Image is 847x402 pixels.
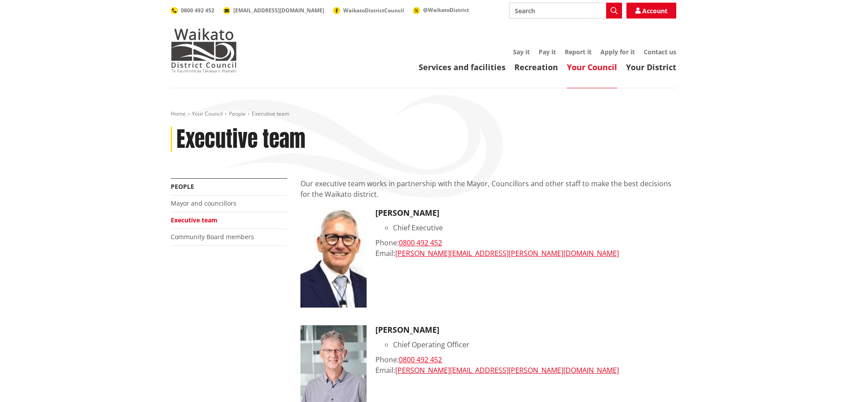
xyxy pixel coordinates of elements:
[600,48,635,56] a: Apply for it
[171,110,186,117] a: Home
[223,7,324,14] a: [EMAIL_ADDRESS][DOMAIN_NAME]
[375,237,676,248] div: Phone:
[423,6,469,14] span: @WaikatoDistrict
[181,7,214,14] span: 0800 492 452
[192,110,223,117] a: Your Council
[419,62,506,72] a: Services and facilities
[644,48,676,56] a: Contact us
[176,127,305,152] h1: Executive team
[413,6,469,14] a: @WaikatoDistrict
[229,110,246,117] a: People
[393,339,676,350] li: Chief Operating Officer
[393,222,676,233] li: Chief Executive
[171,216,217,224] a: Executive team
[539,48,556,56] a: Pay it
[509,3,622,19] input: Search input
[565,48,592,56] a: Report it
[395,365,619,375] a: [PERSON_NAME][EMAIL_ADDRESS][PERSON_NAME][DOMAIN_NAME]
[375,208,676,218] h3: [PERSON_NAME]
[375,248,676,259] div: Email:
[171,182,194,191] a: People
[300,208,367,308] img: CE Craig Hobbs
[333,7,404,14] a: WaikatoDistrictCouncil
[626,62,676,72] a: Your District
[626,3,676,19] a: Account
[171,199,236,207] a: Mayor and councillors
[375,325,676,335] h3: [PERSON_NAME]
[171,233,254,241] a: Community Board members
[399,238,442,248] a: 0800 492 452
[513,48,530,56] a: Say it
[343,7,404,14] span: WaikatoDistrictCouncil
[252,110,289,117] span: Executive team
[171,28,237,72] img: Waikato District Council - Te Kaunihera aa Takiwaa o Waikato
[300,178,676,199] p: Our executive team works in partnership with the Mayor, Councillors and other staff to make the b...
[567,62,617,72] a: Your Council
[375,365,676,376] div: Email:
[375,354,676,365] div: Phone:
[395,248,619,258] a: [PERSON_NAME][EMAIL_ADDRESS][PERSON_NAME][DOMAIN_NAME]
[514,62,558,72] a: Recreation
[399,355,442,364] a: 0800 492 452
[171,7,214,14] a: 0800 492 452
[171,110,676,118] nav: breadcrumb
[233,7,324,14] span: [EMAIL_ADDRESS][DOMAIN_NAME]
